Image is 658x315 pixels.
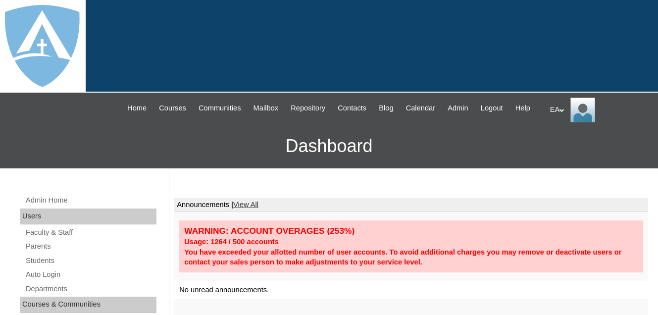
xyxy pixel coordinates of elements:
a: Communities [194,103,246,114]
span: Logout [481,103,503,114]
span: Help [515,103,530,114]
a: Courses [154,103,191,114]
a: Mailbox [249,103,284,114]
a: Departments [25,283,156,295]
span: Contacts [338,103,366,114]
span: Calendar [406,103,435,114]
a: Help [510,103,535,114]
a: Logout [476,103,508,114]
a: Faculty & Staff [25,226,156,239]
div: You have exceeded your allotted number of user accounts. To avoid additional charges you may remo... [184,247,638,267]
a: Repository [286,103,330,114]
div: EA [550,98,648,122]
span: Repository [291,103,325,114]
a: Auto Login [25,268,156,281]
strong: Usage: 1264 / 500 accounts [184,238,279,246]
h3: Dashboard [5,124,653,168]
a: Contacts [333,103,371,114]
span: Home [127,103,147,114]
a: Students [25,255,156,267]
a: Admin Home [25,194,156,207]
img: EA Administrator [570,98,595,122]
div: WARNING: ACCOUNT OVERAGES (253%) [184,225,638,237]
a: Blog [374,103,398,114]
td: Announcements | [174,198,648,212]
a: Calendar [401,103,440,114]
div: Users [20,209,156,224]
a: View All [233,201,258,209]
a: Parents [25,240,156,253]
a: Admin [443,103,473,114]
div: Courses & Communities [20,297,156,313]
span: Communities [199,103,241,114]
span: Courses [159,103,186,114]
img: logo-white.png [5,5,80,87]
span: Mailbox [253,103,279,114]
span: Admin [448,103,468,114]
a: Home [122,103,152,114]
td: No unread announcements. [174,281,648,299]
span: Blog [379,103,393,114]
